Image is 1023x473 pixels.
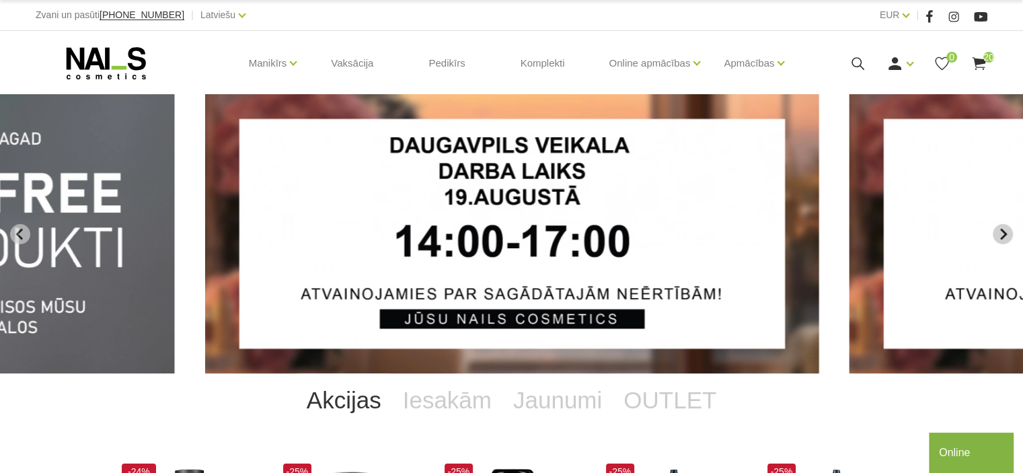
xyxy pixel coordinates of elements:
span: | [916,7,919,24]
button: Next slide [993,224,1013,244]
span: 0 [946,52,957,63]
iframe: chat widget [929,430,1016,473]
div: Zvani un pasūti [36,7,184,24]
span: 20 [983,52,994,63]
a: 0 [934,55,950,72]
a: Online apmācības [609,36,690,90]
a: Pedikīrs [418,31,476,96]
a: Akcijas [296,373,392,427]
span: [PHONE_NUMBER] [100,9,184,20]
li: 2 of 14 [205,94,819,373]
a: Komplekti [510,31,576,96]
a: EUR [880,7,900,23]
a: Latviešu [200,7,235,23]
a: 20 [971,55,987,72]
a: Vaksācija [320,31,384,96]
a: [PHONE_NUMBER] [100,10,184,20]
a: Iesakām [392,373,502,427]
a: Apmācības [724,36,774,90]
a: Jaunumi [502,373,613,427]
a: Manikīrs [249,36,287,90]
span: | [191,7,194,24]
button: Previous slide [10,224,30,244]
a: OUTLET [613,373,727,427]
